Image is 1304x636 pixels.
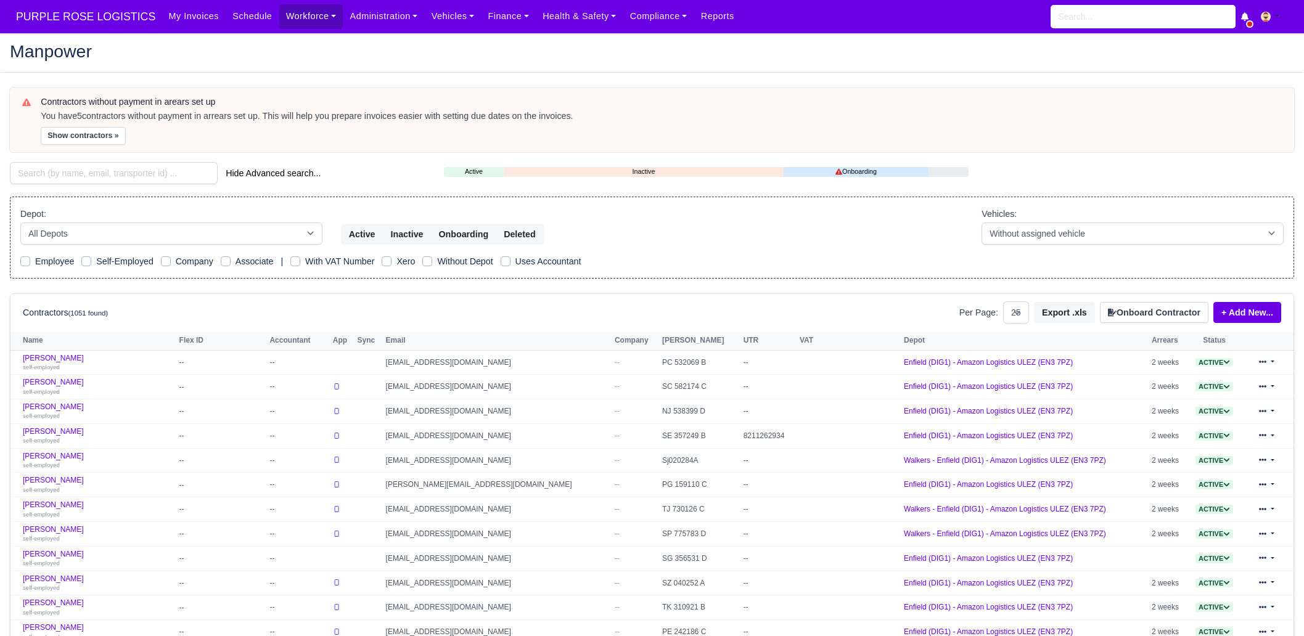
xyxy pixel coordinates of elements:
td: SP 775783 D [659,522,740,547]
td: -- [176,350,267,375]
span: Active [1195,456,1233,465]
a: Active [1195,431,1233,440]
td: -- [740,497,797,522]
td: -- [176,497,267,522]
td: [EMAIL_ADDRESS][DOMAIN_NAME] [383,546,612,571]
td: -- [176,546,267,571]
input: Search (by name, email, transporter id) ... [10,162,218,184]
button: Export .xls [1034,302,1095,323]
a: [PERSON_NAME] self-employed [23,500,173,518]
a: [PERSON_NAME] self-employed [23,427,173,445]
span: Active [1195,358,1233,367]
td: 2 weeks [1149,595,1188,620]
td: SE 357249 B [659,423,740,448]
td: -- [266,399,329,424]
span: -- [615,579,620,587]
a: [PERSON_NAME] self-employed [23,378,173,396]
button: Onboarding [431,224,497,245]
a: Administration [343,4,424,28]
span: Active [1195,603,1233,612]
a: Onboarding [784,166,929,177]
a: Active [1195,529,1233,538]
a: Active [444,166,503,177]
td: [EMAIL_ADDRESS][DOMAIN_NAME] [383,571,612,595]
td: TJ 730126 C [659,497,740,522]
a: Enfield (DIG1) - Amazon Logistics ULEZ (EN3 7PZ) [904,603,1073,611]
td: PG 159110 C [659,473,740,497]
a: Walkers - Enfield (DIG1) - Amazon Logistics ULEZ (EN3 7PZ) [904,529,1106,538]
span: Active [1195,407,1233,416]
span: -- [615,554,620,563]
a: My Invoices [162,4,226,28]
div: + Add New... [1208,302,1281,323]
small: self-employed [23,388,60,395]
span: -- [615,407,620,415]
td: -- [176,399,267,424]
th: Status [1188,332,1240,350]
a: [PERSON_NAME] self-employed [23,525,173,543]
small: self-employed [23,584,60,591]
td: -- [740,546,797,571]
td: -- [176,448,267,473]
small: self-employed [23,609,60,616]
span: Active [1195,529,1233,539]
a: Workforce [279,4,343,28]
small: self-employed [23,486,60,493]
button: Deleted [496,224,543,245]
td: -- [176,473,267,497]
span: Active [1195,431,1233,441]
small: self-employed [23,437,60,444]
a: [PERSON_NAME] self-employed [23,476,173,494]
td: -- [266,423,329,448]
a: [PERSON_NAME] self-employed [23,452,173,470]
td: -- [176,595,267,620]
td: -- [266,448,329,473]
span: -- [615,431,620,440]
small: self-employed [23,511,60,518]
th: Flex ID [176,332,267,350]
a: Reports [694,4,741,28]
label: Per Page: [959,306,998,320]
button: Show contractors » [41,127,126,145]
td: [EMAIL_ADDRESS][DOMAIN_NAME] [383,375,612,399]
a: Active [1195,627,1233,636]
button: Inactive [382,224,431,245]
a: Compliance [623,4,694,28]
span: -- [615,627,620,636]
span: Active [1195,505,1233,514]
td: -- [176,571,267,595]
td: 2 weeks [1149,448,1188,473]
th: Arrears [1149,332,1188,350]
td: PC 532069 B [659,350,740,375]
label: Company [176,255,213,269]
span: -- [615,358,620,367]
a: Active [1195,554,1233,563]
th: VAT [797,332,901,350]
td: 2 weeks [1149,399,1188,424]
span: Active [1195,480,1233,489]
a: Enfield (DIG1) - Amazon Logistics ULEZ (EN3 7PZ) [904,627,1073,636]
td: SG 356531 D [659,546,740,571]
label: Uses Accountant [515,255,581,269]
a: Enfield (DIG1) - Amazon Logistics ULEZ (EN3 7PZ) [904,579,1073,587]
td: 2 weeks [1149,522,1188,547]
label: Self-Employed [96,255,154,269]
td: -- [266,497,329,522]
a: Active [1195,382,1233,391]
a: [PERSON_NAME] self-employed [23,402,173,420]
td: -- [740,399,797,424]
td: -- [266,473,329,497]
th: [PERSON_NAME] [659,332,740,350]
a: Inactive [504,166,784,177]
td: -- [266,595,329,620]
td: [EMAIL_ADDRESS][DOMAIN_NAME] [383,399,612,424]
td: 8211262934 [740,423,797,448]
a: Active [1195,407,1233,415]
td: -- [740,595,797,620]
span: -- [615,456,620,465]
td: 2 weeks [1149,473,1188,497]
button: Active [341,224,383,245]
td: [EMAIL_ADDRESS][DOMAIN_NAME] [383,350,612,375]
a: Enfield (DIG1) - Amazon Logistics ULEZ (EN3 7PZ) [904,382,1073,391]
td: 2 weeks [1149,571,1188,595]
